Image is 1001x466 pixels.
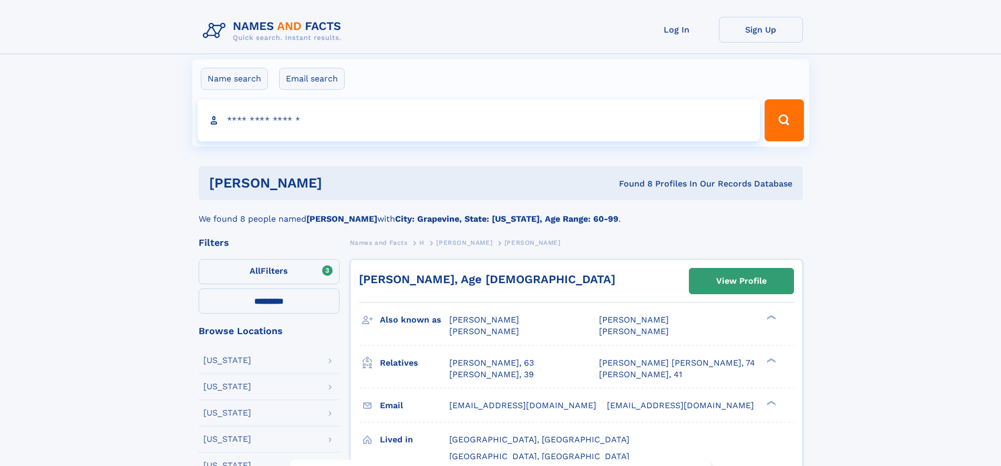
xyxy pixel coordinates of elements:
[203,356,251,365] div: [US_STATE]
[419,239,425,246] span: H
[449,369,534,380] a: [PERSON_NAME], 39
[764,357,777,364] div: ❯
[599,369,682,380] a: [PERSON_NAME], 41
[504,239,561,246] span: [PERSON_NAME]
[449,357,534,369] a: [PERSON_NAME], 63
[380,311,449,329] h3: Also known as
[395,214,618,224] b: City: Grapevine, State: [US_STATE], Age Range: 60-99
[599,357,755,369] a: [PERSON_NAME] [PERSON_NAME], 74
[199,326,339,336] div: Browse Locations
[199,17,350,45] img: Logo Names and Facts
[635,17,719,43] a: Log In
[359,273,615,286] a: [PERSON_NAME], Age [DEMOGRAPHIC_DATA]
[199,200,803,225] div: We found 8 people named with .
[599,326,669,336] span: [PERSON_NAME]
[203,409,251,417] div: [US_STATE]
[199,259,339,284] label: Filters
[764,399,777,406] div: ❯
[719,17,803,43] a: Sign Up
[436,239,492,246] span: [PERSON_NAME]
[470,178,792,190] div: Found 8 Profiles In Our Records Database
[716,269,767,293] div: View Profile
[449,315,519,325] span: [PERSON_NAME]
[419,236,425,249] a: H
[436,236,492,249] a: [PERSON_NAME]
[765,99,803,141] button: Search Button
[380,397,449,415] h3: Email
[689,268,793,294] a: View Profile
[198,99,760,141] input: search input
[201,68,268,90] label: Name search
[203,382,251,391] div: [US_STATE]
[599,315,669,325] span: [PERSON_NAME]
[209,177,471,190] h1: [PERSON_NAME]
[306,214,377,224] b: [PERSON_NAME]
[203,435,251,443] div: [US_STATE]
[449,326,519,336] span: [PERSON_NAME]
[449,451,630,461] span: [GEOGRAPHIC_DATA], [GEOGRAPHIC_DATA]
[449,434,630,444] span: [GEOGRAPHIC_DATA], [GEOGRAPHIC_DATA]
[607,400,754,410] span: [EMAIL_ADDRESS][DOMAIN_NAME]
[380,431,449,449] h3: Lived in
[350,236,408,249] a: Names and Facts
[380,354,449,372] h3: Relatives
[250,266,261,276] span: All
[279,68,345,90] label: Email search
[764,314,777,321] div: ❯
[199,238,339,247] div: Filters
[449,400,596,410] span: [EMAIL_ADDRESS][DOMAIN_NAME]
